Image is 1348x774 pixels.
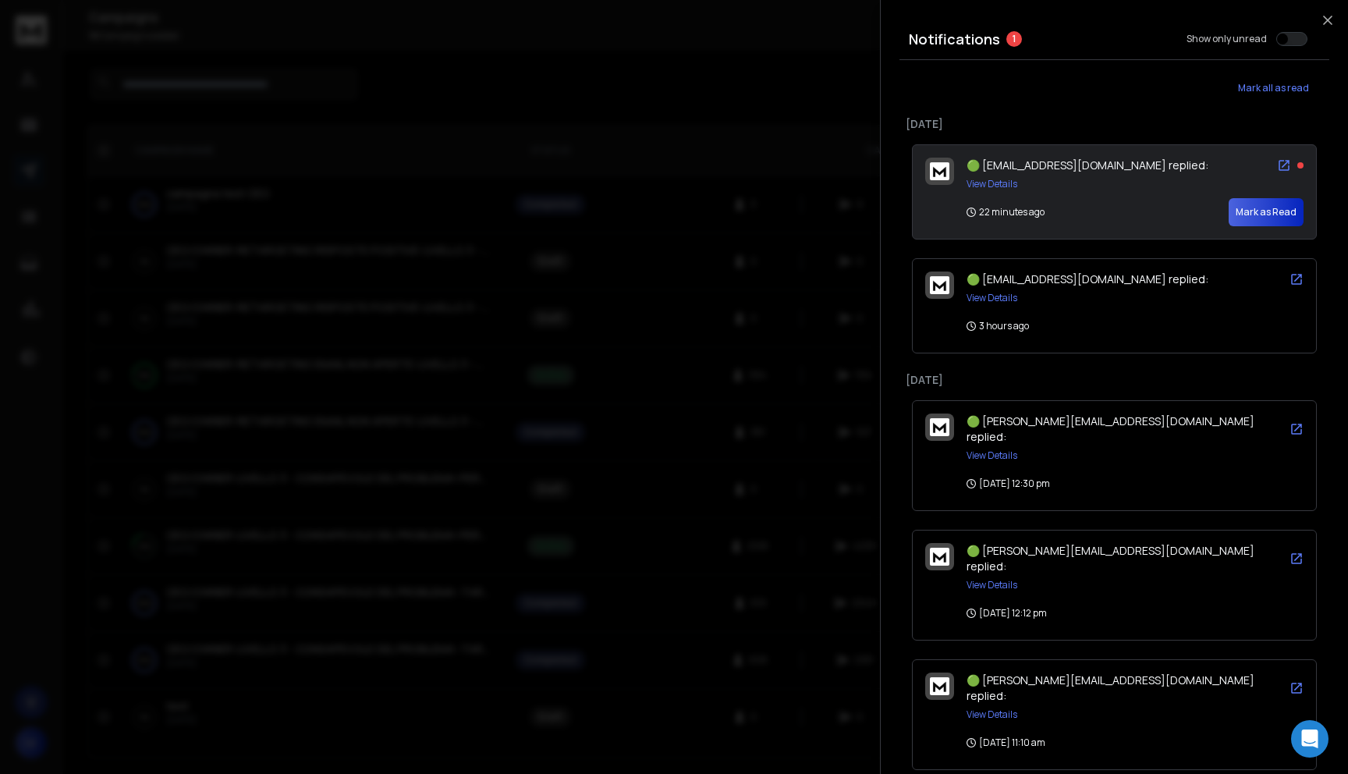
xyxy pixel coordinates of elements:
img: logo [930,548,949,566]
button: View Details [967,178,1017,190]
button: View Details [967,449,1017,462]
button: View Details [967,708,1017,721]
img: logo [930,276,949,294]
button: Mark as Read [1229,198,1304,226]
span: 🟢 [PERSON_NAME][EMAIL_ADDRESS][DOMAIN_NAME] replied: [967,414,1254,444]
button: View Details [967,292,1017,304]
p: 22 minutes ago [967,206,1045,218]
img: logo [930,162,949,180]
span: 🟢 [EMAIL_ADDRESS][DOMAIN_NAME] replied: [967,272,1208,286]
p: [DATE] 12:12 pm [967,607,1047,620]
label: Show only unread [1187,33,1267,45]
p: [DATE] 11:10 am [967,737,1045,749]
span: 🟢 [EMAIL_ADDRESS][DOMAIN_NAME] replied: [967,158,1208,172]
p: [DATE] 12:30 pm [967,478,1050,490]
p: [DATE] [906,116,1323,132]
p: 3 hours ago [967,320,1029,332]
img: logo [930,418,949,436]
span: 🟢 [PERSON_NAME][EMAIL_ADDRESS][DOMAIN_NAME] replied: [967,543,1254,573]
span: Mark all as read [1238,82,1309,94]
h3: Notifications [909,28,1000,50]
button: View Details [967,579,1017,591]
div: Open Intercom Messenger [1291,720,1328,758]
button: Mark all as read [1217,73,1329,104]
span: 1 [1006,31,1022,47]
img: logo [930,677,949,695]
span: 🟢 [PERSON_NAME][EMAIL_ADDRESS][DOMAIN_NAME] replied: [967,673,1254,703]
p: [DATE] [906,372,1323,388]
